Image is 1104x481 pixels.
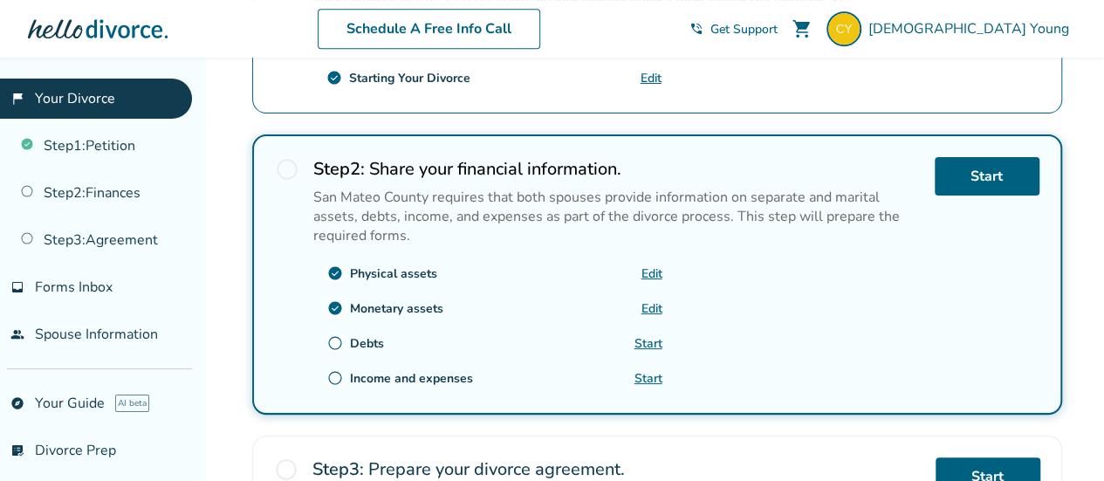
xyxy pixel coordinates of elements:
[115,395,149,412] span: AI beta
[641,70,662,86] a: Edit
[634,335,662,352] a: Start
[641,300,662,317] a: Edit
[350,265,437,282] div: Physical assets
[1017,397,1104,481] iframe: Chat Widget
[710,21,778,38] span: Get Support
[313,157,921,181] h2: Share your financial information.
[349,70,470,86] div: Starting Your Divorce
[689,22,703,36] span: phone_in_talk
[318,9,540,49] a: Schedule A Free Info Call
[935,157,1039,196] a: Start
[327,300,343,316] span: check_circle
[312,457,364,481] strong: Step 3 :
[313,188,921,245] p: San Mateo County requires that both spouses provide information on separate and marital assets, d...
[10,280,24,294] span: inbox
[35,278,113,297] span: Forms Inbox
[10,327,24,341] span: people
[327,370,343,386] span: radio_button_unchecked
[275,157,299,182] span: radio_button_unchecked
[826,11,861,46] img: Christi Young
[10,443,24,457] span: list_alt_check
[350,335,384,352] div: Debts
[689,21,778,38] a: phone_in_talkGet Support
[634,370,662,387] a: Start
[326,70,342,86] span: check_circle
[350,370,473,387] div: Income and expenses
[313,157,365,181] strong: Step 2 :
[10,92,24,106] span: flag_2
[327,265,343,281] span: check_circle
[350,300,443,317] div: Monetary assets
[792,18,813,39] span: shopping_cart
[327,335,343,351] span: radio_button_unchecked
[312,457,922,481] h2: Prepare your divorce agreement.
[641,265,662,282] a: Edit
[10,396,24,410] span: explore
[868,19,1076,38] span: [DEMOGRAPHIC_DATA] Young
